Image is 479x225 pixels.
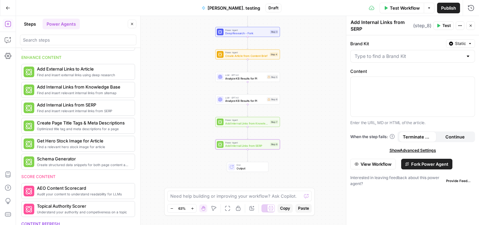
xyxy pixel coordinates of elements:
[295,204,312,213] button: Paste
[441,5,456,11] span: Publish
[21,55,135,61] div: Enhance content
[20,19,40,29] button: Steps
[446,39,475,48] button: Static
[361,161,392,167] span: View Workflow
[380,3,424,13] button: Test Workflow
[247,105,248,116] g: Edge from step_6 to step_7
[178,206,186,211] span: 63%
[225,28,268,32] span: Power Agent
[37,203,129,209] span: Topical Authority Scorer
[267,97,278,102] div: Step 6
[225,96,265,99] span: LLM · GPT-4.1
[225,99,265,103] span: Analyze KB Results for PI
[403,133,432,140] span: Terminate Workflow
[247,37,248,49] g: Edge from step_3 to step_4
[350,134,395,140] a: When the step fails:
[247,127,248,139] g: Edge from step_7 to step_8
[247,14,248,26] g: Edge from step_2 to step_3
[215,72,280,82] div: LLM · GPT-4.1Analyze KB Results for PIStep 5
[433,21,454,30] button: Test
[247,149,248,161] g: Edge from step_8 to end
[37,102,129,108] span: Add Internal Links from SERP
[445,133,465,140] span: Continue
[37,191,129,197] span: Audit your content to understand readability for LLMs
[268,5,278,11] span: Draft
[351,19,411,32] textarea: Add Internal Links from SERP
[37,108,129,113] span: Find and insert relevant internal links from SERP
[355,53,463,60] input: Type to find a Brand Kit
[37,90,129,96] span: Find and insert relevant internal links from sitemap
[350,159,396,169] button: View Workflow
[436,131,474,142] button: Continue
[270,53,278,56] div: Step 4
[401,159,452,169] button: Fork Power Agent
[37,155,129,162] span: Schema Generator
[298,205,309,211] span: Paste
[215,162,280,172] div: EndOutput
[37,84,129,90] span: Add Internal Links from Knowledge Base
[225,31,268,36] span: Deep Research - Fork
[21,174,135,180] div: Score content
[247,82,248,94] g: Edge from step_5 to step_6
[208,5,260,11] span: [PERSON_NAME]. testing
[277,204,293,213] button: Copy
[225,54,268,58] span: Create Article from Content Brief
[350,119,475,126] p: Enter the URL, MD or HTML of the article.
[37,126,129,131] span: Optimized title tag and meta descriptions for a page
[225,144,268,148] span: Add Internal Links from SERP
[215,139,280,149] div: Power AgentAdd Internal Links from SERPStep 8
[270,120,278,124] div: Step 7
[442,23,451,29] span: Test
[37,66,129,72] span: Add External Links to Article
[237,163,265,167] span: End
[225,141,268,144] span: Power Agent
[37,144,129,149] span: Find a relevant hero stock image for article
[37,209,129,215] span: Understand your authority and competiveness on a topic
[225,121,268,125] span: Add Internal Links from Knowledge Base
[198,3,264,13] button: [PERSON_NAME]. testing
[280,205,290,211] span: Copy
[37,137,129,144] span: Get Hero Stock Image for Article
[215,117,280,127] div: Power AgentAdd Internal Links from Knowledge BaseStep 7
[446,178,472,183] span: Provide Feedback
[411,161,448,167] span: Fork Power Agent
[270,30,278,34] div: Step 3
[350,68,475,75] label: Content
[225,76,265,81] span: Analyze KB Results for PI
[37,185,129,191] span: AEO Content Scorecard
[43,19,80,29] button: Power Agents
[350,175,475,187] div: Interested in leaving feedback about this power agent?
[225,118,268,122] span: Power Agent
[390,5,420,11] span: Test Workflow
[37,162,129,167] span: Create structured data snippets for both page content and images
[23,37,133,43] input: Search steps
[237,166,265,171] span: Output
[225,51,268,54] span: Power Agent
[413,22,431,29] span: ( step_8 )
[443,177,475,185] button: Provide Feedback
[270,142,278,146] div: Step 8
[350,40,443,47] label: Brand Kit
[215,27,280,37] div: Power AgentDeep Research - ForkStep 3
[267,75,278,79] div: Step 5
[455,41,466,47] span: Static
[437,3,460,13] button: Publish
[37,119,129,126] span: Create Page Title Tags & Meta Descriptions
[390,147,436,153] span: Show Advanced Settings
[37,72,129,78] span: Find and insert external links using deep research
[247,60,248,72] g: Edge from step_4 to step_5
[215,49,280,59] div: Power AgentCreate Article from Content BriefStep 4
[215,95,280,105] div: LLM · GPT-4.1Analyze KB Results for PIStep 6
[225,73,265,77] span: LLM · GPT-4.1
